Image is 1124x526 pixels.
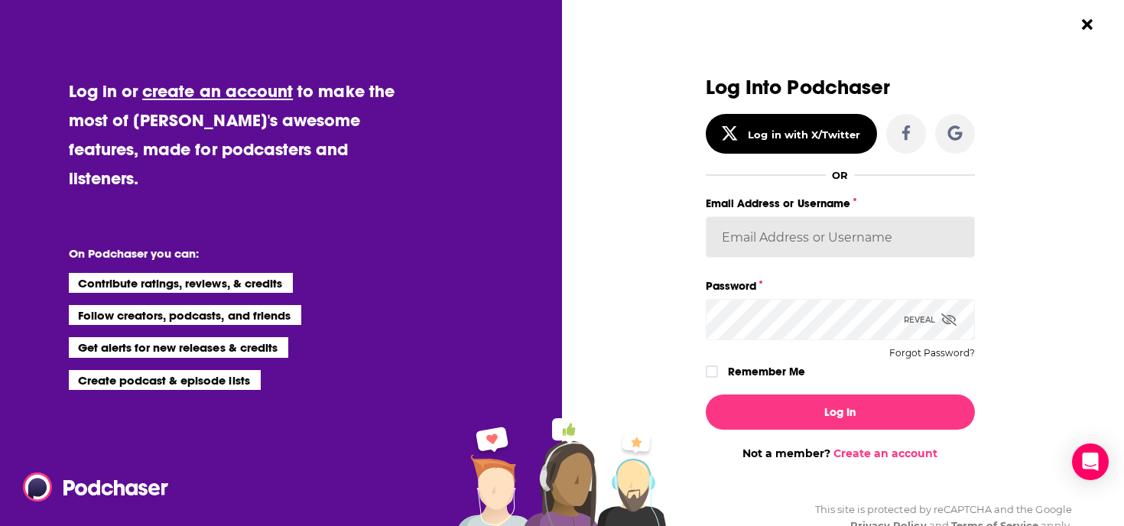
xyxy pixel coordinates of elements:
[728,362,805,382] label: Remember Me
[69,273,294,293] li: Contribute ratings, reviews, & credits
[706,216,975,258] input: Email Address or Username
[833,446,937,460] a: Create an account
[69,337,288,357] li: Get alerts for new releases & credits
[832,169,848,181] div: OR
[706,193,975,213] label: Email Address or Username
[23,472,170,502] img: Podchaser - Follow, Share and Rate Podcasts
[1073,10,1102,39] button: Close Button
[69,246,375,261] li: On Podchaser you can:
[23,472,158,502] a: Podchaser - Follow, Share and Rate Podcasts
[904,299,957,340] div: Reveal
[1072,443,1109,480] div: Open Intercom Messenger
[706,394,975,430] button: Log In
[142,80,293,102] a: create an account
[69,305,302,325] li: Follow creators, podcasts, and friends
[706,276,975,296] label: Password
[706,114,877,154] button: Log in with X/Twitter
[706,446,975,460] div: Not a member?
[706,76,975,99] h3: Log Into Podchaser
[69,370,261,390] li: Create podcast & episode lists
[748,128,860,141] div: Log in with X/Twitter
[889,348,975,359] button: Forgot Password?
